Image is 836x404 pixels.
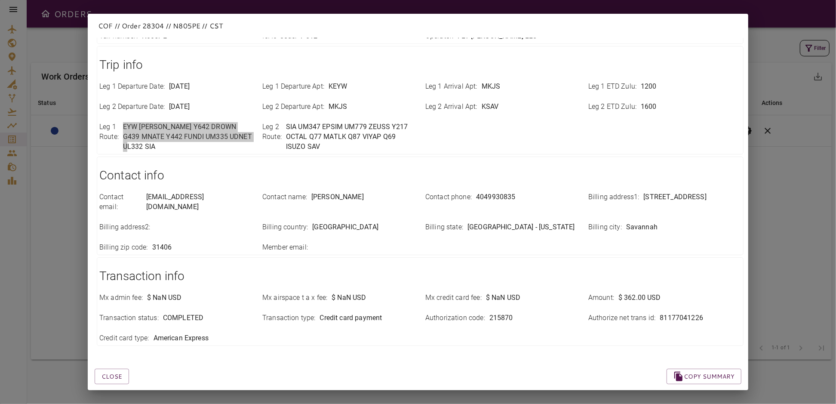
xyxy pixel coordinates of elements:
[99,102,165,112] p: Leg 2 Departure Date :
[99,222,151,232] p: Billing address2 :
[99,167,741,184] h1: Contact info
[588,192,639,202] p: Billing address1 :
[152,243,172,253] p: 31406
[489,313,513,323] p: 215870
[262,122,282,152] p: Leg 2 Route :
[99,192,142,212] p: Contact email :
[169,82,190,92] p: [DATE]
[146,192,252,212] p: [EMAIL_ADDRESS][DOMAIN_NAME]
[99,293,143,303] p: Mx admin fee :
[467,222,575,232] p: [GEOGRAPHIC_DATA] - [US_STATE]
[667,369,741,385] button: Copy summary
[425,102,477,112] p: Leg 2 Arrival Apt :
[482,102,499,112] p: KSAV
[618,293,661,303] p: $ 362.00 USD
[588,102,636,112] p: Leg 2 ETD Zulu :
[425,192,472,202] p: Contact phone :
[163,313,203,323] p: COMPLETED
[588,293,614,303] p: Amount :
[425,222,463,232] p: Billing state :
[262,82,324,92] p: Leg 1 Departure Apt :
[482,82,501,92] p: MKJS
[626,222,658,232] p: Savannah
[660,313,703,323] p: 81177041226
[95,369,129,385] button: Close
[641,102,657,112] p: 1600
[99,313,159,323] p: Transaction status :
[98,21,738,31] p: COF // Order 28304 // N805PE // CST
[588,82,636,92] p: Leg 1 ETD Zulu :
[262,192,307,202] p: Contact name :
[262,293,327,303] p: Mx airspace t a x fee :
[329,102,347,112] p: MKJS
[641,82,657,92] p: 1200
[99,56,741,74] h1: Trip info
[425,82,477,92] p: Leg 1 Arrival Apt :
[286,122,415,152] p: SIA UM347 EPSIM UM779 ZEUSS Y217 OCTAL Q77 MATLK Q87 VIYAP Q69 ISUZO SAV
[154,333,209,343] p: American Express
[262,222,308,232] p: Billing country :
[329,82,347,92] p: KEYW
[486,293,520,303] p: $ NaN USD
[320,313,382,323] p: Credit card payment
[99,82,165,92] p: Leg 1 Departure Date :
[644,192,707,202] p: [STREET_ADDRESS]
[588,222,622,232] p: Billing city :
[99,243,148,253] p: Billing zip code :
[312,222,378,232] p: [GEOGRAPHIC_DATA]
[425,293,482,303] p: Mx credit card fee :
[262,313,316,323] p: Transaction type :
[147,293,181,303] p: $ NaN USD
[169,102,190,112] p: [DATE]
[262,243,308,253] p: Member email :
[476,192,516,202] p: 4049930835
[311,192,364,202] p: [PERSON_NAME]
[99,268,741,285] h1: Transaction info
[332,293,366,303] p: $ NaN USD
[588,313,655,323] p: Authorize net trans id :
[99,122,119,152] p: Leg 1 Route :
[262,102,324,112] p: Leg 2 Departure Apt :
[425,313,485,323] p: Authorization code :
[123,122,252,152] p: EYW [PERSON_NAME] Y642 DROWN G439 MNATE Y442 FUNDI UM335 UDNET UL332 SIA
[99,333,149,343] p: Credit card type :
